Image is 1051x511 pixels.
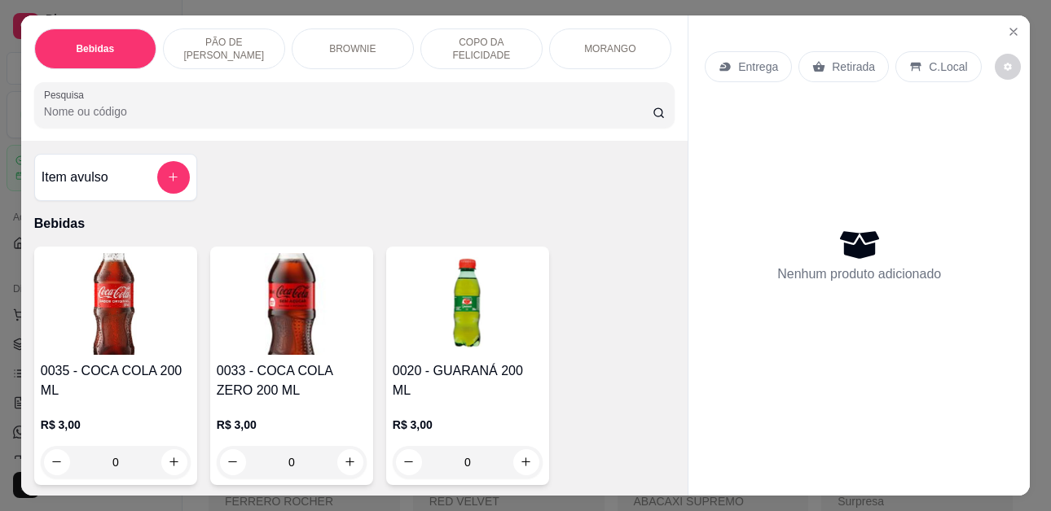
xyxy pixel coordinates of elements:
p: R$ 3,00 [41,417,191,433]
button: Close [1000,19,1027,45]
p: PÃO DE [PERSON_NAME] [177,36,271,62]
button: increase-product-quantity [513,449,539,475]
p: Entrega [738,59,778,75]
img: product-image [41,253,191,355]
button: decrease-product-quantity [995,54,1021,80]
button: decrease-product-quantity [44,449,70,475]
button: increase-product-quantity [337,449,363,475]
p: R$ 3,00 [217,417,367,433]
p: BROWNIE [329,42,376,55]
p: MORANGO [584,42,635,55]
img: product-image [393,253,543,355]
p: R$ 3,00 [393,417,543,433]
input: Pesquisa [44,103,653,120]
p: C.Local [929,59,967,75]
button: decrease-product-quantity [396,449,422,475]
p: Nenhum produto adicionado [777,264,941,284]
p: Bebidas [76,42,114,55]
p: Bebidas [34,214,675,234]
p: COPO DA FELICIDADE [434,36,529,62]
h4: 0035 - COCA COLA 200 ML [41,361,191,400]
h4: 0033 - COCA COLA ZERO 200 ML [217,361,367,400]
h4: 0020 - GUARANÁ 200 ML [393,361,543,400]
button: decrease-product-quantity [220,449,246,475]
label: Pesquisa [44,88,90,102]
h4: Item avulso [42,168,108,187]
p: Retirada [832,59,875,75]
img: product-image [217,253,367,355]
button: add-separate-item [157,161,190,194]
button: increase-product-quantity [161,449,187,475]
